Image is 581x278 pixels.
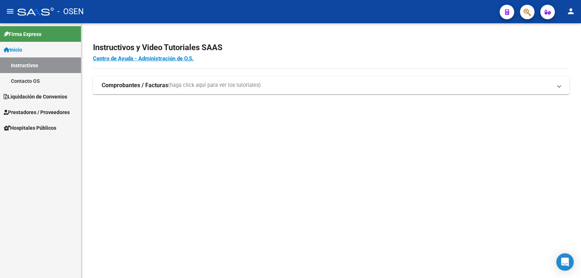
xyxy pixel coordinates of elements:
div: Open Intercom Messenger [556,253,574,271]
mat-icon: menu [6,7,15,16]
strong: Comprobantes / Facturas [102,81,168,89]
span: (haga click aquí para ver los tutoriales) [168,81,261,89]
span: Liquidación de Convenios [4,93,67,101]
mat-expansion-panel-header: Comprobantes / Facturas(haga click aquí para ver los tutoriales) [93,77,569,94]
span: - OSEN [57,4,84,20]
span: Firma Express [4,30,41,38]
mat-icon: person [566,7,575,16]
a: Centro de Ayuda - Administración de O.S. [93,55,194,62]
h2: Instructivos y Video Tutoriales SAAS [93,41,569,55]
span: Inicio [4,46,22,54]
span: Prestadores / Proveedores [4,108,70,116]
span: Hospitales Públicos [4,124,56,132]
